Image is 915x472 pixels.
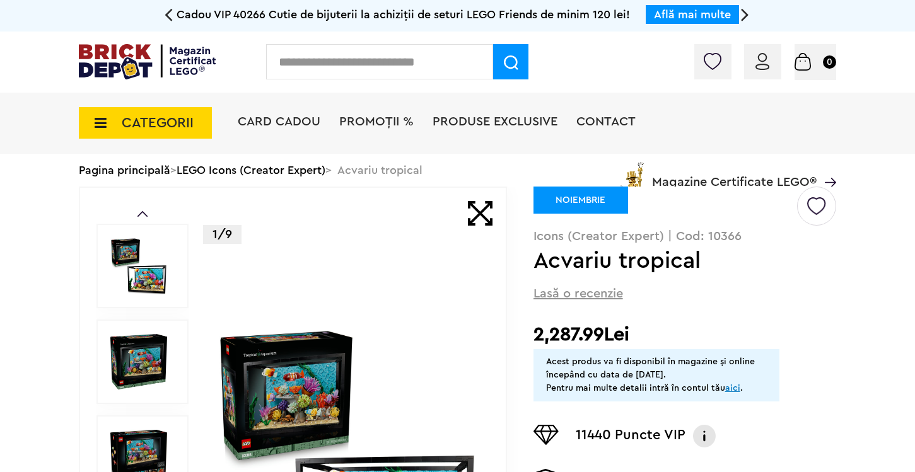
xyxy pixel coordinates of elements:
small: 0 [823,55,836,69]
a: Află mai multe [654,9,731,20]
img: Puncte VIP [533,425,559,445]
p: Icons (Creator Expert) | Cod: 10366 [533,230,836,243]
div: Acest produs va fi disponibil în magazine și online începând cu data de [DATE]. Pentru mai multe ... [546,355,767,395]
p: 11440 Puncte VIP [576,425,685,447]
span: Magazine Certificate LEGO® [652,159,817,188]
span: CATEGORII [122,116,194,130]
a: Magazine Certificate LEGO® [817,159,836,172]
a: Produse exclusive [433,115,557,128]
h2: 2,287.99Lei [533,323,836,346]
a: Card Cadou [238,115,320,128]
img: Acvariu tropical [110,333,167,390]
h1: Acvariu tropical [533,250,795,272]
a: Contact [576,115,636,128]
span: Lasă o recenzie [533,285,623,302]
a: PROMOȚII % [339,115,414,128]
p: 1/9 [203,225,242,244]
img: Acvariu tropical [110,238,167,294]
a: Prev [137,211,148,217]
div: NOIEMBRIE [533,187,628,214]
a: aici [725,384,740,393]
span: Cadou VIP 40266 Cutie de bijuterii la achiziții de seturi LEGO Friends de minim 120 lei! [177,9,630,20]
img: Info VIP [692,425,717,447]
